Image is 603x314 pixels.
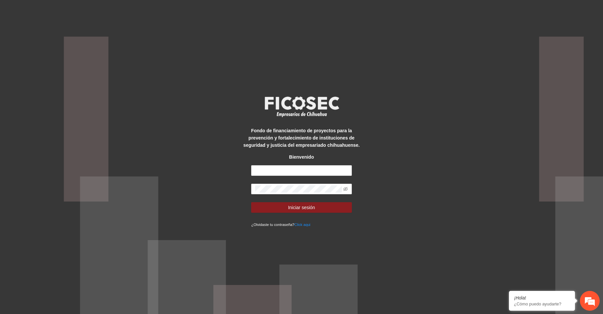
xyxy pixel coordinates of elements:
[289,154,314,160] strong: Bienvenido
[243,128,359,148] strong: Fondo de financiamiento de proyectos para la prevención y fortalecimiento de instituciones de seg...
[514,295,570,300] div: ¡Hola!
[288,204,315,211] span: Iniciar sesión
[343,187,348,191] span: eye-invisible
[514,301,570,306] p: ¿Cómo puedo ayudarte?
[251,202,352,213] button: Iniciar sesión
[251,223,310,227] small: ¿Olvidaste tu contraseña?
[260,94,343,119] img: logo
[294,223,311,227] a: Click aqui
